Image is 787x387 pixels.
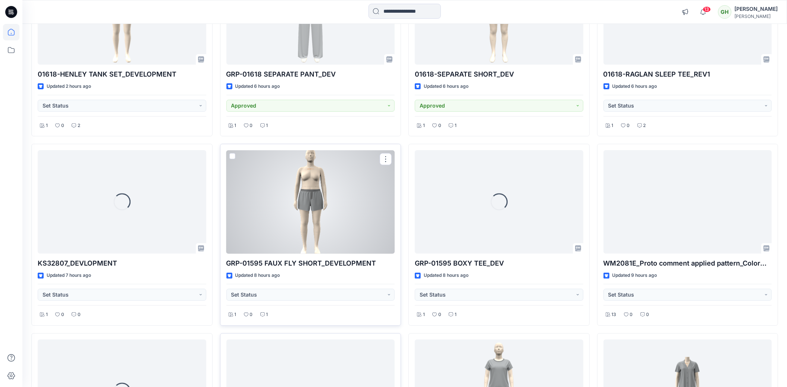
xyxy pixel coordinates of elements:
p: Updated 6 hours ago [235,83,280,90]
p: GRP-01618 SEPARATE PANT_DEV [226,69,395,80]
p: Updated 7 hours ago [47,272,91,279]
p: 1 [266,311,268,319]
p: 1 [235,122,236,130]
p: 1 [423,122,425,130]
p: Updated 9 hours ago [612,272,657,279]
p: 1 [455,122,457,130]
p: 1 [266,122,268,130]
p: GRP-01595 FAUX FLY SHORT_DEVELOPMENT [226,258,395,269]
p: 2 [78,122,80,130]
p: KS32807_DEVLOPMENT [38,258,206,269]
div: GH [718,5,731,19]
p: 0 [646,311,649,319]
p: 01618-SEPARATE SHORT_DEV [415,69,583,80]
p: Updated 8 hours ago [424,272,468,279]
p: 1 [46,311,48,319]
p: 1 [46,122,48,130]
p: Updated 6 hours ago [424,83,468,90]
p: Updated 6 hours ago [612,83,657,90]
p: 0 [250,122,253,130]
p: GRP-01595 BOXY TEE_DEV [415,258,583,269]
p: 0 [61,311,64,319]
p: 0 [61,122,64,130]
p: 0 [438,122,441,130]
p: WM2081E_Proto comment applied pattern_Colorway_REV7 [603,258,772,269]
p: 0 [627,122,630,130]
p: 01618-HENLEY TANK SET_DEVELOPMENT [38,69,206,80]
p: 0 [438,311,441,319]
a: GRP-01595 FAUX FLY SHORT_DEVELOPMENT [226,150,395,254]
p: Updated 2 hours ago [47,83,91,90]
p: 01618-RAGLAN SLEEP TEE_REV1 [603,69,772,80]
p: 0 [250,311,253,319]
p: 1 [455,311,457,319]
p: Updated 8 hours ago [235,272,280,279]
div: [PERSON_NAME] [734,4,778,13]
p: 1 [235,311,236,319]
p: 1 [612,122,614,130]
span: 13 [703,6,711,12]
p: 13 [612,311,617,319]
p: 1 [423,311,425,319]
div: [PERSON_NAME] [734,13,778,19]
p: 0 [630,311,633,319]
p: 2 [643,122,646,130]
p: 0 [78,311,81,319]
